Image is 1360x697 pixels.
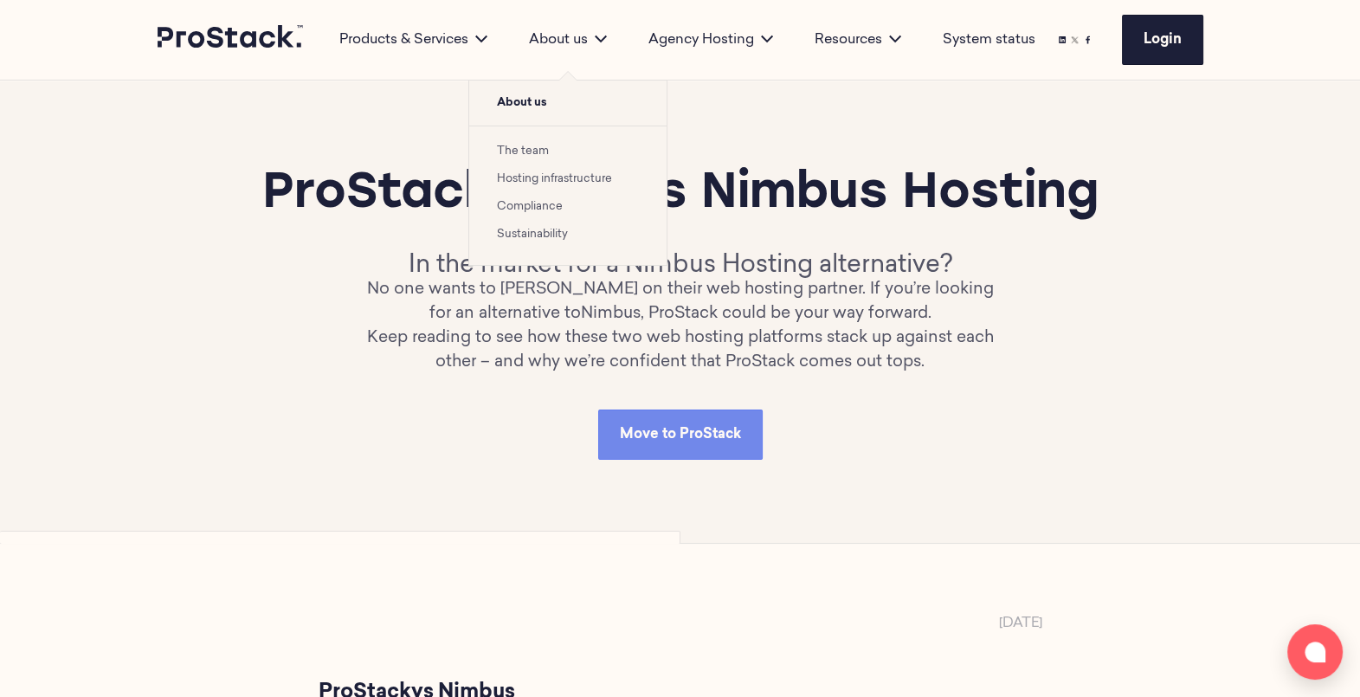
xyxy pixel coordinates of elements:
[366,326,994,375] p: Keep reading to see how these two web hosting platforms stack up against each other – and why we’...
[497,201,563,212] a: Compliance
[794,29,922,50] div: Resources
[1287,624,1343,680] button: Open chat window
[158,25,305,55] a: Prostack logo
[1122,15,1203,65] a: Login
[366,254,994,278] h2: In the market for a Nimbus Hosting alternative?
[943,29,1035,50] a: System status
[261,164,1098,226] h1: ProStack Cito vs Nimbus Hosting
[1144,33,1182,47] span: Login
[497,173,612,184] a: Hosting infrastructure
[469,81,667,126] span: About us
[620,428,741,442] span: Move to ProStack
[628,29,794,50] div: Agency Hosting
[497,229,568,240] a: Sustainability
[580,306,640,322] a: Nimbus
[497,145,549,157] a: The team
[508,29,628,50] div: About us
[999,613,1042,634] p: [DATE]
[319,29,508,50] div: Products & Services
[598,410,763,460] a: Move to ProStack
[366,278,994,326] p: No one wants to [PERSON_NAME] on their web hosting partner. If you’re looking for an alternative ...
